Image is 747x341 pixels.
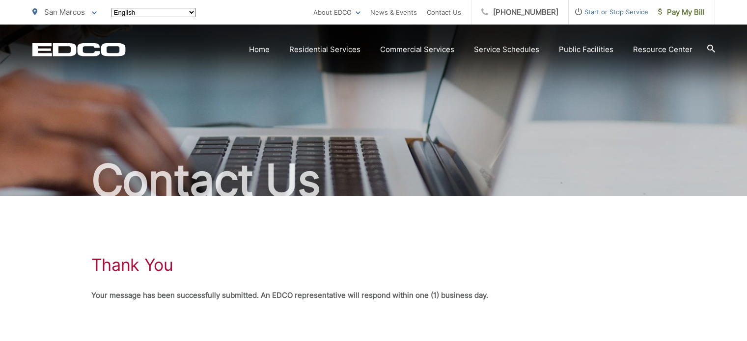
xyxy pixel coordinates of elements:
h1: Thank You [91,255,173,275]
a: About EDCO [313,6,360,18]
span: San Marcos [44,7,85,17]
a: Contact Us [427,6,461,18]
strong: Your message has been successfully submitted. An EDCO representative will respond within one (1) ... [91,290,488,300]
a: News & Events [370,6,417,18]
h2: Contact Us [32,156,715,205]
a: Home [249,44,270,55]
a: Residential Services [289,44,360,55]
select: Select a language [111,8,196,17]
a: Service Schedules [474,44,539,55]
a: Commercial Services [380,44,454,55]
a: Resource Center [633,44,692,55]
a: Public Facilities [559,44,613,55]
a: EDCD logo. Return to the homepage. [32,43,126,56]
span: Pay My Bill [658,6,705,18]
